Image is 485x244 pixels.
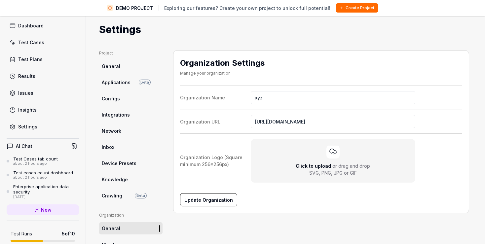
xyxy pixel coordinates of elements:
[7,53,79,66] a: Test Plans
[309,169,357,176] div: SVG, PNG, JPG or GIF
[296,163,331,169] span: Click to upload
[102,192,122,199] span: Crawling
[102,144,114,151] span: Inbox
[18,123,37,130] div: Settings
[99,22,141,37] h1: Settings
[13,175,73,180] div: about 2 hours ago
[41,206,52,213] span: New
[18,106,37,113] div: Insights
[13,156,58,161] div: Test Cases tab count
[99,141,163,153] a: Inbox
[18,89,33,96] div: Issues
[18,73,35,80] div: Results
[102,127,121,134] span: Network
[99,125,163,137] a: Network
[180,154,251,168] div: Organization Logo (Square minimum 256x256px)
[99,92,163,105] a: Configs
[16,143,32,150] h4: AI Chat
[7,204,79,215] a: New
[7,184,79,199] a: Enterprise application data security[DATE]
[13,161,58,166] div: about 2 hours ago
[7,70,79,83] a: Results
[62,230,75,237] span: 5 of 10
[13,195,79,199] div: [DATE]
[332,163,370,169] span: or drag and drop
[135,193,147,198] span: Beta
[18,39,44,46] div: Test Cases
[102,79,131,86] span: Applications
[102,111,130,118] span: Integrations
[102,95,120,102] span: Configs
[116,5,153,12] span: DEMO PROJECT
[102,176,128,183] span: Knowledge
[99,212,163,218] div: Organization
[18,22,44,29] div: Dashboard
[7,19,79,32] a: Dashboard
[139,80,151,85] span: Beta
[336,3,378,13] button: Create Project
[11,231,32,237] h5: Test Runs
[102,160,136,167] span: Device Presets
[102,63,120,70] span: General
[99,190,163,202] a: CrawlingBeta
[99,50,163,56] div: Project
[7,120,79,133] a: Settings
[102,225,120,232] span: General
[99,60,163,72] a: General
[99,109,163,121] a: Integrations
[99,157,163,169] a: Device Presets
[180,193,237,206] button: Update Organization
[180,94,251,101] div: Organization Name
[180,57,265,69] h2: Organization Settings
[99,173,163,186] a: Knowledge
[7,87,79,99] a: Issues
[99,222,163,234] a: General
[180,118,251,125] div: Organization URL
[13,184,79,195] div: Enterprise application data security
[251,91,415,104] input: Organization Name
[7,103,79,116] a: Insights
[13,170,73,175] div: Test cases count dashboard
[251,115,415,128] input: Organization URL
[7,36,79,49] a: Test Cases
[7,156,79,166] a: Test Cases tab countabout 2 hours ago
[7,170,79,180] a: Test cases count dashboardabout 2 hours ago
[99,76,163,88] a: ApplicationsBeta
[180,70,265,76] div: Manage your organization
[18,56,43,63] div: Test Plans
[164,5,330,12] span: Exploring our features? Create your own project to unlock full potential!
